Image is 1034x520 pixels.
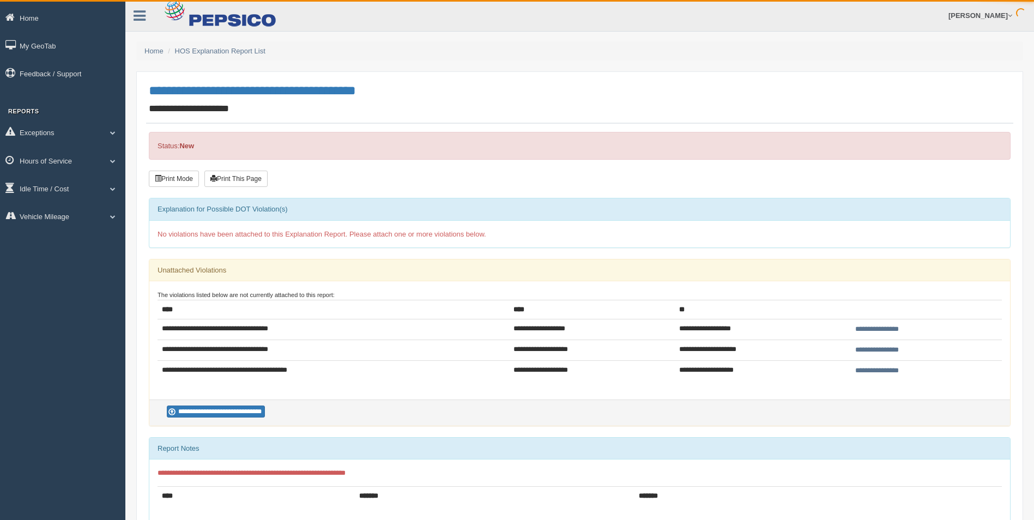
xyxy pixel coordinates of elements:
div: Unattached Violations [149,259,1010,281]
a: Home [144,47,164,55]
div: Status: [149,132,1011,160]
strong: New [179,142,194,150]
button: Print Mode [149,171,199,187]
span: No violations have been attached to this Explanation Report. Please attach one or more violations... [158,230,486,238]
button: Print This Page [204,171,268,187]
div: Explanation for Possible DOT Violation(s) [149,198,1010,220]
a: HOS Explanation Report List [175,47,265,55]
div: Report Notes [149,438,1010,459]
small: The violations listed below are not currently attached to this report: [158,292,335,298]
